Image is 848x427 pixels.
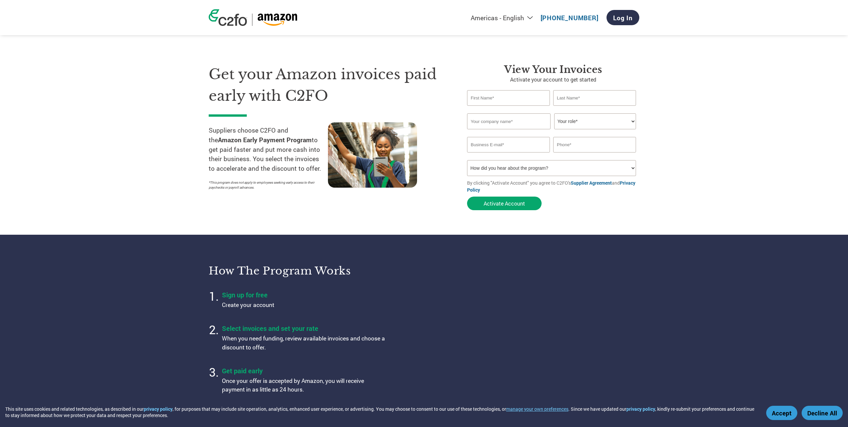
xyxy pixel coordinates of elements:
div: Invalid company name or company name is too long [467,130,636,134]
p: Create your account [222,301,388,309]
button: Decline All [802,406,843,420]
img: Amazon [257,14,297,26]
a: Supplier Agreement [571,180,612,186]
p: Once your offer is accepted by Amazon, you will receive payment in as little as 24 hours. [222,377,388,394]
div: This site uses cookies and related technologies, as described in our , for purposes that may incl... [5,406,757,418]
h3: View Your Invoices [467,64,639,76]
input: Phone* [553,137,636,152]
img: c2fo logo [209,9,247,26]
a: privacy policy [626,406,655,412]
p: By clicking "Activate Account" you agree to C2FO's and [467,179,639,193]
div: Invalid first name or first name is too long [467,106,550,111]
h4: Sign up for free [222,290,388,299]
select: Title/Role [554,113,636,129]
a: privacy policy [144,406,173,412]
h4: Get paid early [222,366,388,375]
input: Invalid Email format [467,137,550,152]
div: Inavlid Phone Number [553,153,636,157]
a: [PHONE_NUMBER] [541,14,599,22]
input: Your company name* [467,113,551,129]
button: manage your own preferences [506,406,568,412]
a: Log In [607,10,639,25]
img: supply chain worker [328,122,417,188]
strong: Amazon Early Payment Program [218,136,312,144]
div: Inavlid Email Address [467,153,550,157]
a: Privacy Policy [467,180,635,193]
input: First Name* [467,90,550,106]
p: When you need funding, review available invoices and choose a discount to offer. [222,334,388,352]
p: *This program does not apply to employees seeking early access to their paychecks or payroll adva... [209,180,321,190]
p: Suppliers choose C2FO and the to get paid faster and put more cash into their business. You selec... [209,126,328,173]
p: Activate your account to get started [467,76,639,84]
button: Accept [766,406,797,420]
button: Activate Account [467,197,542,210]
h1: Get your Amazon invoices paid early with C2FO [209,64,447,106]
div: Invalid last name or last name is too long [553,106,636,111]
input: Last Name* [553,90,636,106]
h3: How the program works [209,264,416,277]
h4: Select invoices and set your rate [222,324,388,333]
